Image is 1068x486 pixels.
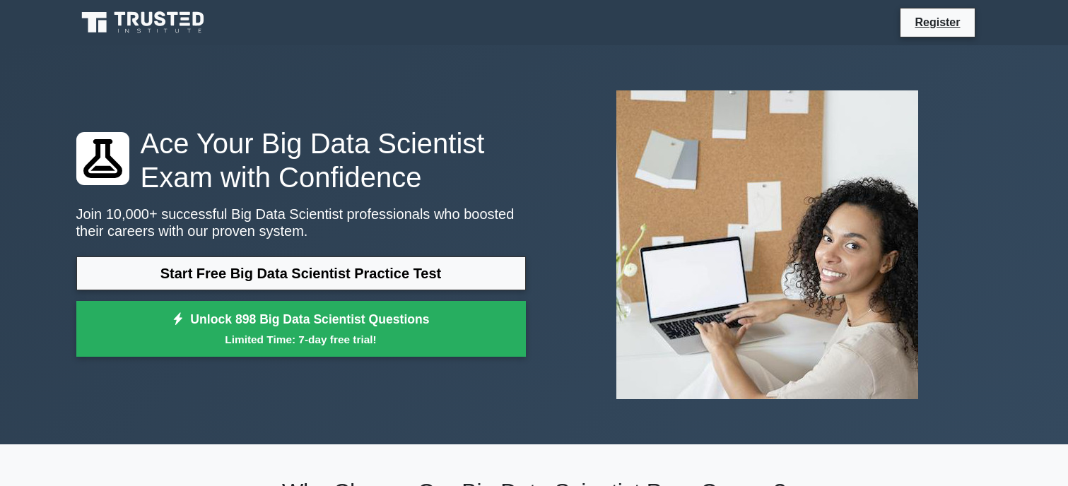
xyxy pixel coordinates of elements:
[76,256,526,290] a: Start Free Big Data Scientist Practice Test
[76,206,526,239] p: Join 10,000+ successful Big Data Scientist professionals who boosted their careers with our prove...
[906,13,968,31] a: Register
[76,301,526,357] a: Unlock 898 Big Data Scientist QuestionsLimited Time: 7-day free trial!
[94,331,508,348] small: Limited Time: 7-day free trial!
[76,126,526,194] h1: Ace Your Big Data Scientist Exam with Confidence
